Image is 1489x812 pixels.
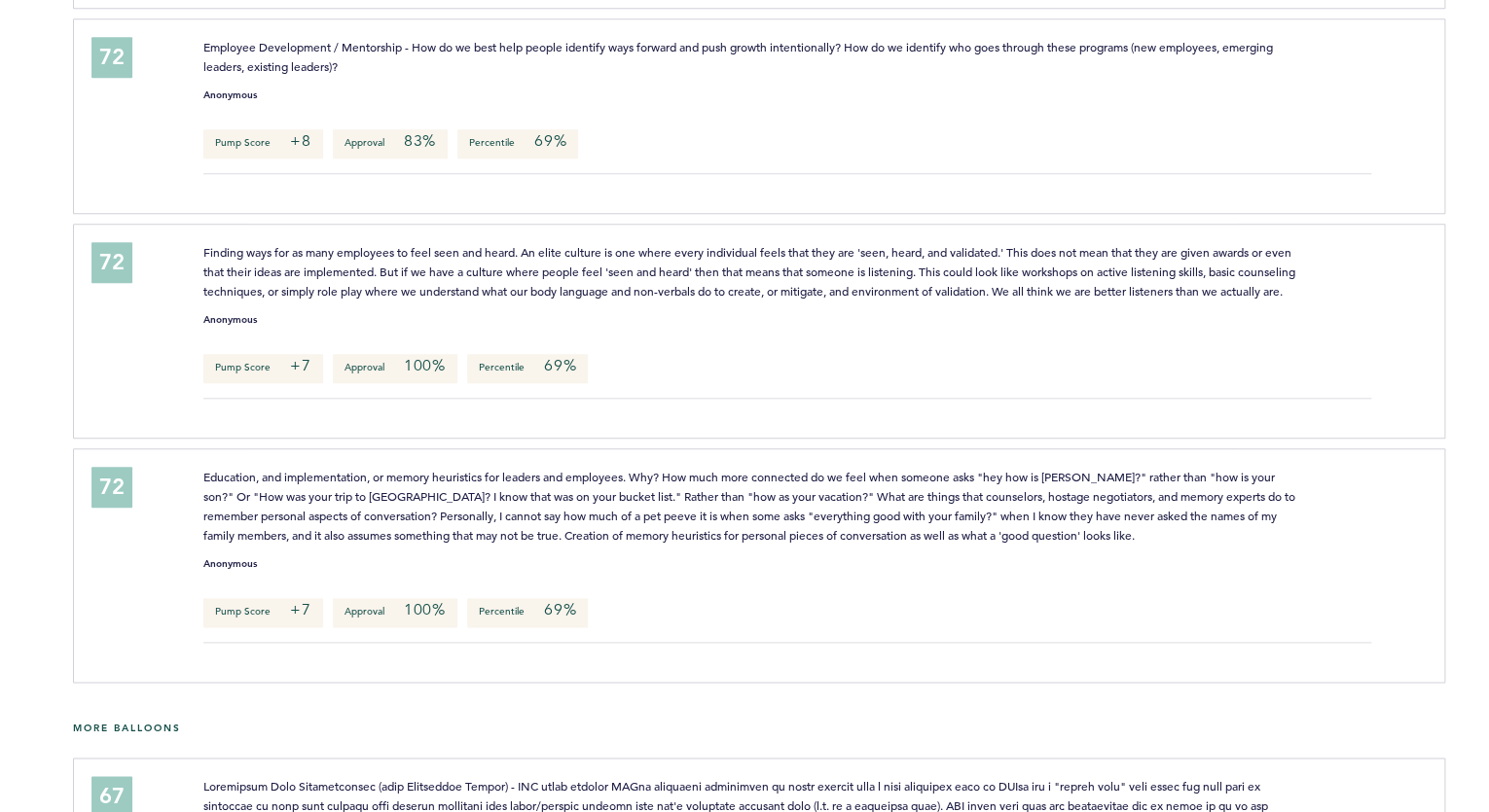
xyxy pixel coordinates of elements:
[203,469,1298,543] span: Education, and implementation, or memory heuristics for leaders and employees. Why? How much more...
[404,131,436,151] em: 83%
[467,354,588,383] p: Percentile
[203,315,257,325] small: Anonymous
[91,242,132,283] div: 72
[203,559,257,569] small: Anonymous
[290,131,311,151] em: +8
[203,39,1276,74] span: Employee Development / Mentorship - How do we best help people identify ways forward and push gro...
[203,129,323,159] p: Pump Score
[91,37,132,78] div: 72
[73,722,1431,734] h5: More Balloons
[404,600,446,619] em: 100%
[404,356,446,375] em: 100%
[544,356,576,375] em: 69%
[290,600,311,619] em: +7
[203,354,323,383] p: Pump Score
[290,356,311,375] em: +7
[333,354,457,383] p: Approval
[203,598,323,627] p: Pump Score
[467,598,588,627] p: Percentile
[544,600,576,619] em: 69%
[91,467,132,508] div: 72
[203,244,1298,299] span: Finding ways for as many employees to feel seen and heard. An elite culture is one where every in...
[203,90,257,100] small: Anonymous
[333,129,448,159] p: Approval
[333,598,457,627] p: Approval
[457,129,578,159] p: Percentile
[534,131,566,151] em: 69%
